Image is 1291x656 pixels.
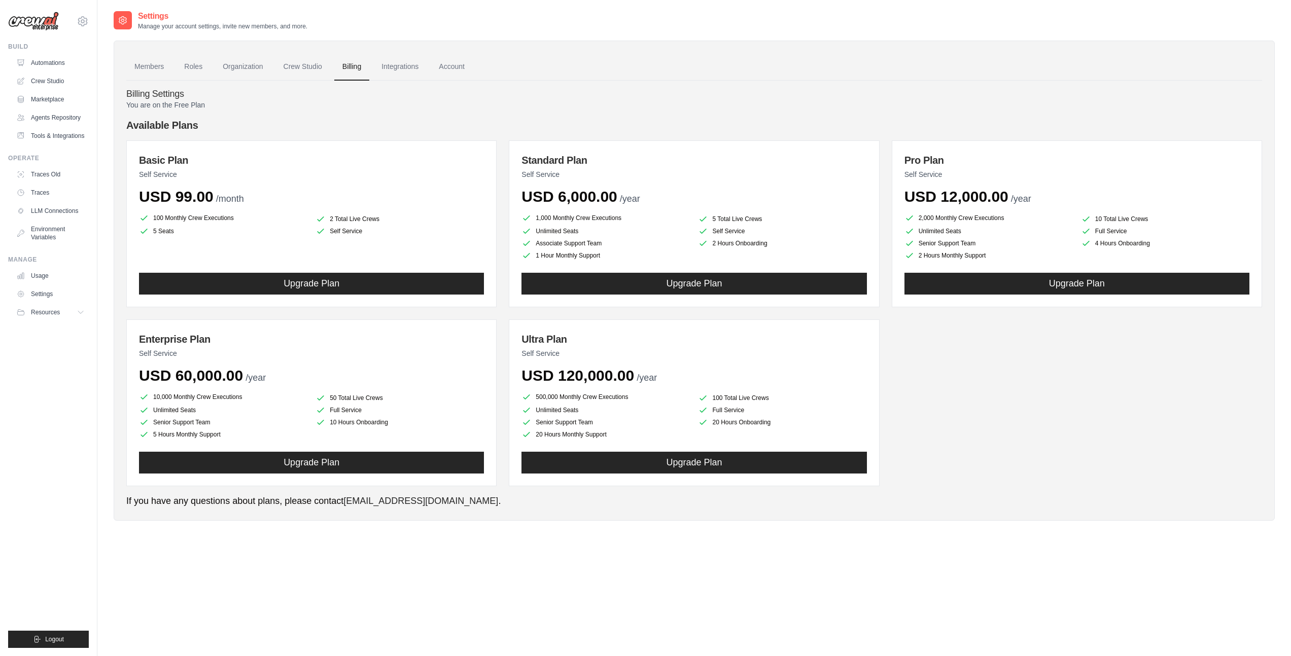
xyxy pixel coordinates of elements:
[139,226,307,236] li: 5 Seats
[1081,238,1249,248] li: 4 Hours Onboarding
[698,214,866,224] li: 5 Total Live Crews
[31,308,60,316] span: Resources
[620,194,640,204] span: /year
[138,10,307,22] h2: Settings
[139,405,307,415] li: Unlimited Seats
[904,212,1073,224] li: 2,000 Monthly Crew Executions
[521,153,866,167] h3: Standard Plan
[373,53,427,81] a: Integrations
[904,153,1249,167] h3: Pro Plan
[698,417,866,427] li: 20 Hours Onboarding
[126,494,1262,508] p: If you have any questions about plans, please contact .
[139,273,484,295] button: Upgrade Plan
[8,631,89,648] button: Logout
[139,332,484,346] h3: Enterprise Plan
[904,273,1249,295] button: Upgrade Plan
[343,496,498,506] a: [EMAIL_ADDRESS][DOMAIN_NAME]
[521,391,690,403] li: 500,000 Monthly Crew Executions
[316,393,484,403] li: 50 Total Live Crews
[904,238,1073,248] li: Senior Support Team
[521,212,690,224] li: 1,000 Monthly Crew Executions
[12,73,89,89] a: Crew Studio
[1081,226,1249,236] li: Full Service
[12,185,89,201] a: Traces
[12,110,89,126] a: Agents Repository
[176,53,211,81] a: Roles
[698,393,866,403] li: 100 Total Live Crews
[521,169,866,179] p: Self Service
[1081,214,1249,224] li: 10 Total Live Crews
[139,348,484,358] p: Self Service
[521,348,866,358] p: Self Service
[316,417,484,427] li: 10 Hours Onboarding
[139,367,243,384] span: USD 60,000.00
[138,22,307,30] p: Manage your account settings, invite new members, and more.
[521,332,866,346] h3: Ultra Plan
[12,221,89,245] a: Environment Variables
[637,373,657,383] span: /year
[8,154,89,162] div: Operate
[126,53,172,81] a: Members
[126,118,1262,132] h4: Available Plans
[126,100,1262,110] p: You are on the Free Plan
[521,273,866,295] button: Upgrade Plan
[12,286,89,302] a: Settings
[246,373,266,383] span: /year
[12,304,89,320] button: Resources
[316,214,484,224] li: 2 Total Live Crews
[126,89,1262,100] h4: Billing Settings
[275,53,330,81] a: Crew Studio
[12,166,89,183] a: Traces Old
[139,212,307,224] li: 100 Monthly Crew Executions
[431,53,473,81] a: Account
[216,194,244,204] span: /month
[698,226,866,236] li: Self Service
[139,429,307,440] li: 5 Hours Monthly Support
[521,188,617,205] span: USD 6,000.00
[12,91,89,107] a: Marketplace
[316,405,484,415] li: Full Service
[8,256,89,264] div: Manage
[698,405,866,415] li: Full Service
[521,417,690,427] li: Senior Support Team
[12,268,89,284] a: Usage
[521,452,866,473] button: Upgrade Plan
[521,367,634,384] span: USD 120,000.00
[12,55,89,71] a: Automations
[12,203,89,219] a: LLM Connections
[215,53,271,81] a: Organization
[139,452,484,473] button: Upgrade Plan
[8,12,59,31] img: Logo
[334,53,369,81] a: Billing
[139,188,214,205] span: USD 99.00
[904,169,1249,179] p: Self Service
[904,188,1008,205] span: USD 12,000.00
[1011,194,1031,204] span: /year
[12,128,89,144] a: Tools & Integrations
[904,250,1073,261] li: 2 Hours Monthly Support
[139,153,484,167] h3: Basic Plan
[45,635,64,643] span: Logout
[139,169,484,179] p: Self Service
[698,238,866,248] li: 2 Hours Onboarding
[521,250,690,261] li: 1 Hour Monthly Support
[904,226,1073,236] li: Unlimited Seats
[139,417,307,427] li: Senior Support Team
[316,226,484,236] li: Self Service
[521,238,690,248] li: Associate Support Team
[521,226,690,236] li: Unlimited Seats
[521,405,690,415] li: Unlimited Seats
[139,391,307,403] li: 10,000 Monthly Crew Executions
[521,429,690,440] li: 20 Hours Monthly Support
[8,43,89,51] div: Build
